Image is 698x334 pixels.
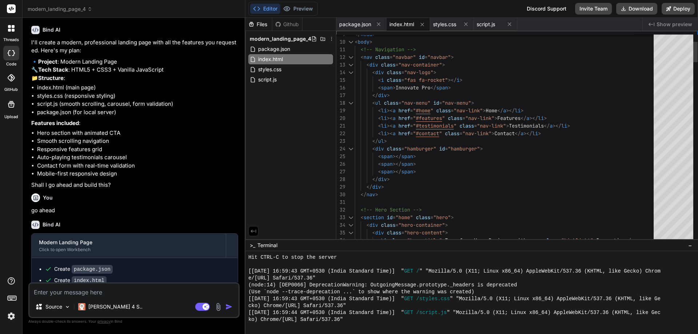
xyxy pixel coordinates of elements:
span: "hero-content" [404,229,445,236]
div: 18 [336,99,345,107]
label: code [6,61,16,67]
span: = [401,145,404,152]
p: : [31,119,238,128]
div: 19 [336,107,345,114]
span: > [471,100,474,106]
li: Mobile-first responsive design [37,170,238,178]
span: </ [521,115,526,121]
span: body [358,39,369,45]
span: = [558,237,561,244]
span: Hit CTRL-C to stop the server [248,254,337,261]
span: class [448,115,462,121]
strong: Project [38,58,57,65]
span: id [439,145,445,152]
span: > [480,145,483,152]
div: 12 [336,53,345,61]
span: package.json [257,45,291,53]
span: < [378,153,381,160]
span: − [688,242,692,249]
span: < [378,161,381,167]
span: "nav-link" [462,130,492,137]
span: > [567,122,570,129]
span: class [387,229,401,236]
span: ></ [448,77,457,83]
img: Pick Models [64,304,71,310]
span: </ [515,130,521,137]
span: < [366,61,369,68]
span: > [384,138,387,144]
span: li [532,130,538,137]
span: = [474,122,477,129]
span: > [538,130,541,137]
button: Invite Team [575,3,612,15]
div: Click to open Workbench [39,247,218,253]
div: Github [272,21,302,28]
span: >_ [250,242,255,249]
button: Editor [250,4,280,14]
span: = [451,107,454,114]
span: < [378,130,381,137]
span: >< [387,107,393,114]
code: package.json [72,265,113,274]
span: class [387,69,401,76]
div: 26 [336,160,345,168]
li: Auto-playing testimonials carousel [37,153,238,162]
span: = [430,214,433,221]
span: = [445,145,448,152]
span: = [460,130,462,137]
span: li [515,107,521,114]
span: "navbar" [428,54,451,60]
p: go ahead [31,206,238,215]
span: = [410,107,413,114]
span: > [413,161,416,167]
span: styles.css [257,65,282,74]
span: = [401,77,404,83]
span: " [454,122,457,129]
span: index.html [389,21,414,28]
span: class [387,145,401,152]
span: </ [372,176,378,182]
span: div [378,176,387,182]
div: 24 [336,145,345,153]
li: script.js (smooth scrolling, carousel, form validation) [37,100,238,108]
span: > [369,39,372,45]
span: div [378,92,387,98]
div: Files [245,21,272,28]
span: ></ [529,115,538,121]
li: Hero section with animated CTA [37,129,238,137]
label: Upload [4,114,18,120]
span: ></ [523,130,532,137]
div: 33 [336,214,345,221]
h6: Bind AI [43,26,60,33]
div: 29 [336,183,345,191]
span: " [413,115,416,121]
div: Click to collapse the range. [346,221,356,229]
img: icon [225,303,233,310]
span: </ [430,84,436,91]
span: span [401,168,413,175]
span: < [366,222,369,228]
span: "nav-link" [465,115,494,121]
span: href [398,115,410,121]
span: "nav-menu" [401,100,430,106]
span: < [372,69,375,76]
label: threads [3,37,19,43]
span: " [442,115,445,121]
span: index.html [257,55,284,64]
div: Click to collapse the range. [346,229,356,237]
div: Click to collapse the range. [346,53,356,61]
span: "highlight" [561,237,593,244]
span: < [372,229,375,236]
div: Click to collapse the range. [346,214,356,221]
img: Claude 4 Sonnet [78,303,85,310]
span: class [390,237,404,244]
span: > [492,130,494,137]
span: Testimonials [509,122,544,129]
span: script.js [477,21,495,28]
span: class [436,107,451,114]
span: "hero" [433,214,451,221]
div: Click to collapse the range. [346,69,356,76]
span: ul [378,138,384,144]
span: li [381,122,387,129]
div: 34 [336,221,345,229]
